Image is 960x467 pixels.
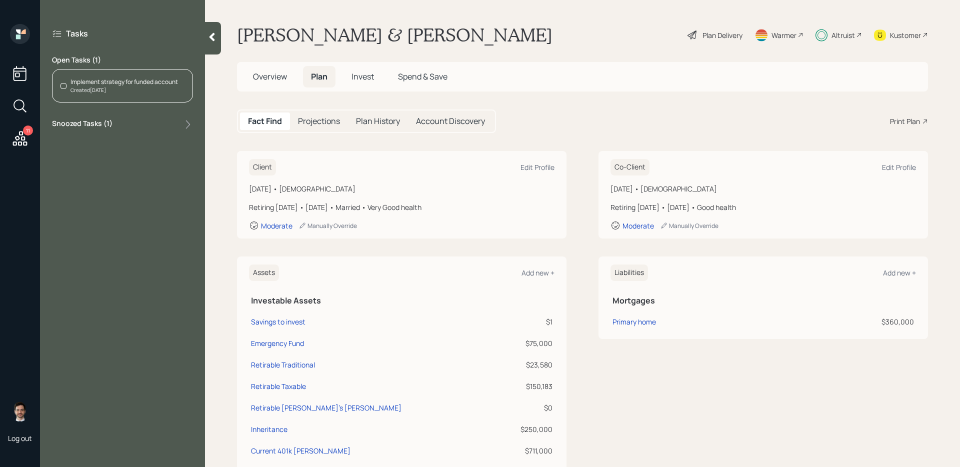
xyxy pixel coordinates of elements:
[249,202,554,212] div: Retiring [DATE] • [DATE] • Married • Very Good health
[610,159,649,175] h6: Co-Client
[771,30,796,40] div: Warmer
[251,296,552,305] h5: Investable Assets
[251,445,350,456] div: Current 401k [PERSON_NAME]
[52,55,193,65] label: Open Tasks ( 1 )
[831,30,855,40] div: Altruist
[398,71,447,82] span: Spend & Save
[416,116,485,126] h5: Account Discovery
[883,268,916,277] div: Add new +
[311,71,327,82] span: Plan
[298,116,340,126] h5: Projections
[610,183,916,194] div: [DATE] • [DEMOGRAPHIC_DATA]
[499,402,552,413] div: $0
[298,221,357,230] div: Manually Override
[612,316,656,327] div: Primary home
[610,202,916,212] div: Retiring [DATE] • [DATE] • Good health
[612,296,914,305] h5: Mortgages
[882,162,916,172] div: Edit Profile
[785,316,914,327] div: $360,000
[499,359,552,370] div: $23,580
[248,116,282,126] h5: Fact Find
[499,381,552,391] div: $150,183
[521,268,554,277] div: Add new +
[253,71,287,82] span: Overview
[23,125,33,135] div: 11
[890,30,921,40] div: Kustomer
[70,77,178,86] div: Implement strategy for funded account
[70,86,178,94] div: Created [DATE]
[251,424,287,434] div: Inheritance
[622,221,654,230] div: Moderate
[251,338,304,348] div: Emergency Fund
[499,424,552,434] div: $250,000
[261,221,292,230] div: Moderate
[520,162,554,172] div: Edit Profile
[499,338,552,348] div: $75,000
[249,183,554,194] div: [DATE] • [DEMOGRAPHIC_DATA]
[66,28,88,39] label: Tasks
[351,71,374,82] span: Invest
[356,116,400,126] h5: Plan History
[249,264,279,281] h6: Assets
[499,445,552,456] div: $711,000
[610,264,648,281] h6: Liabilities
[251,316,305,327] div: Savings to invest
[660,221,718,230] div: Manually Override
[237,24,552,46] h1: [PERSON_NAME] & [PERSON_NAME]
[8,433,32,443] div: Log out
[702,30,742,40] div: Plan Delivery
[251,381,306,391] div: Retirable Taxable
[499,316,552,327] div: $1
[249,159,276,175] h6: Client
[890,116,920,126] div: Print Plan
[52,118,112,130] label: Snoozed Tasks ( 1 )
[10,401,30,421] img: jonah-coleman-headshot.png
[251,359,315,370] div: Retirable Traditional
[251,402,401,413] div: Retirable [PERSON_NAME]'s [PERSON_NAME]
